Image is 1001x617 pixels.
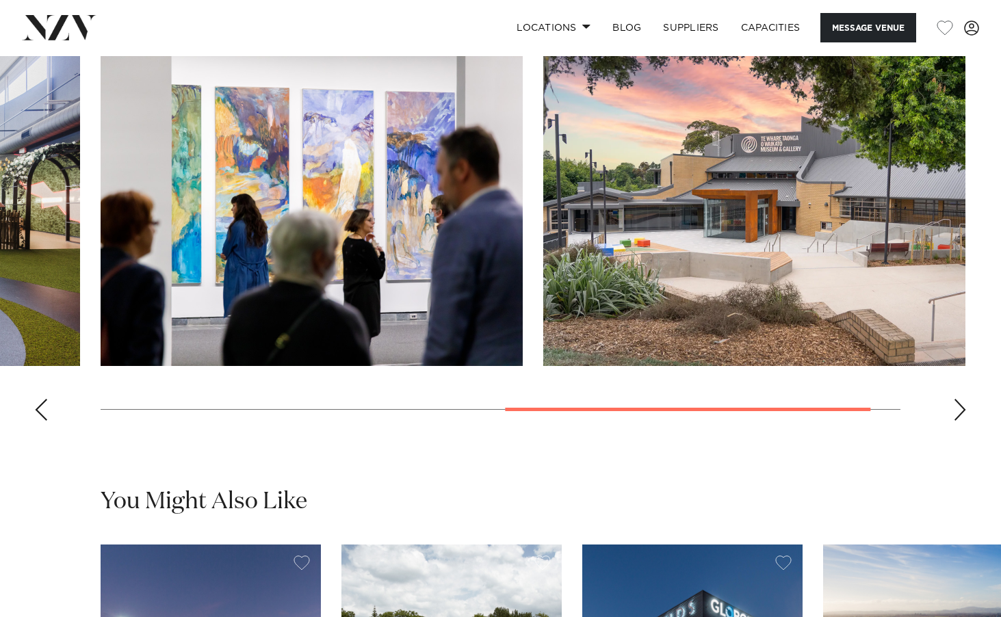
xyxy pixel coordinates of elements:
a: Locations [506,13,601,42]
swiper-slide: 3 / 4 [101,56,523,366]
a: BLOG [601,13,652,42]
a: SUPPLIERS [652,13,729,42]
swiper-slide: 4 / 4 [543,56,965,366]
button: Message Venue [820,13,916,42]
a: Capacities [730,13,811,42]
h2: You Might Also Like [101,486,307,517]
img: nzv-logo.png [22,15,96,40]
